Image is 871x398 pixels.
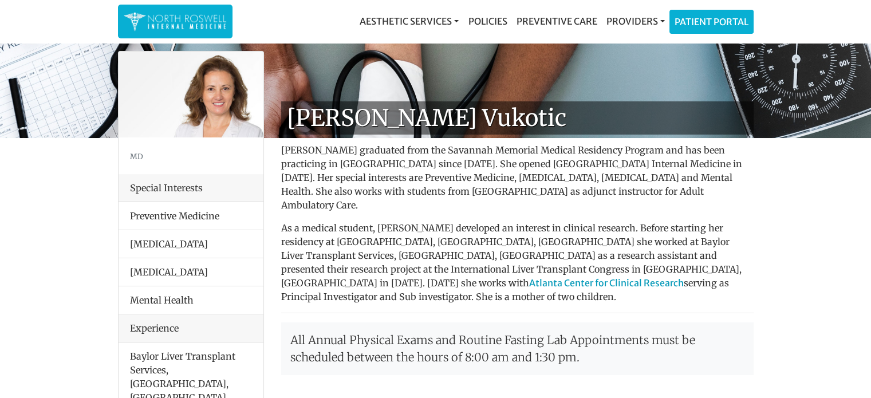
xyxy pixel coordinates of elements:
[529,277,684,289] a: Atlanta Center for Clinical Research
[130,152,143,161] small: MD
[601,10,669,33] a: Providers
[119,52,263,137] img: Dr. Goga Vukotis
[119,258,263,286] li: [MEDICAL_DATA]
[463,10,511,33] a: Policies
[119,230,263,258] li: [MEDICAL_DATA]
[119,286,263,314] li: Mental Health
[119,174,263,202] div: Special Interests
[355,10,463,33] a: Aesthetic Services
[670,10,753,33] a: Patient Portal
[511,10,601,33] a: Preventive Care
[124,10,227,33] img: North Roswell Internal Medicine
[281,101,754,135] h1: [PERSON_NAME] Vukotic
[281,322,754,375] p: All Annual Physical Exams and Routine Fasting Lab Appointments must be scheduled between the hour...
[119,202,263,230] li: Preventive Medicine
[281,143,754,212] p: [PERSON_NAME] graduated from the Savannah Memorial Medical Residency Program and has been practic...
[281,221,754,304] p: As a medical student, [PERSON_NAME] developed an interest in clinical research. Before starting h...
[119,314,263,342] div: Experience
